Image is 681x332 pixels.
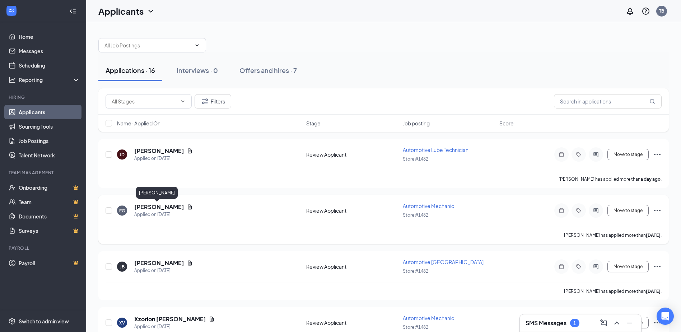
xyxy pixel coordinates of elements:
[653,150,662,159] svg: Ellipses
[600,319,608,327] svg: ComposeMessage
[403,156,428,162] span: Store #1482
[653,206,662,215] svg: Ellipses
[659,8,664,14] div: TB
[69,8,76,15] svg: Collapse
[19,256,80,270] a: PayrollCrown
[306,207,398,214] div: Review Applicant
[403,259,484,265] span: Automotive [GEOGRAPHIC_DATA]
[306,120,321,127] span: Stage
[177,66,218,75] div: Interviews · 0
[403,268,428,274] span: Store #1482
[574,208,583,213] svg: Tag
[574,152,583,157] svg: Tag
[607,261,649,272] button: Move to stage
[19,209,80,223] a: DocumentsCrown
[642,7,650,15] svg: QuestionInfo
[573,320,576,326] div: 1
[403,120,430,127] span: Job posting
[19,76,80,83] div: Reporting
[9,318,16,325] svg: Settings
[134,155,193,162] div: Applied on [DATE]
[592,208,600,213] svg: ActiveChat
[19,180,80,195] a: OnboardingCrown
[625,319,634,327] svg: Minimize
[19,148,80,162] a: Talent Network
[598,317,610,329] button: ComposeMessage
[306,263,398,270] div: Review Applicant
[612,319,621,327] svg: ChevronUp
[112,97,177,105] input: All Stages
[19,318,69,325] div: Switch to admin view
[120,264,125,270] div: JB
[134,147,184,155] h5: [PERSON_NAME]
[19,134,80,148] a: Job Postings
[306,319,398,326] div: Review Applicant
[554,94,662,109] input: Search in applications
[9,94,79,100] div: Hiring
[180,98,186,104] svg: ChevronDown
[194,42,200,48] svg: ChevronDown
[403,315,454,321] span: Automotive Mechanic
[403,203,454,209] span: Automotive Mechanic
[19,223,80,238] a: SurveysCrown
[146,7,155,15] svg: ChevronDown
[136,187,178,199] div: [PERSON_NAME]
[19,105,80,119] a: Applicants
[403,212,428,218] span: Store #1482
[134,259,184,267] h5: [PERSON_NAME]
[403,324,428,330] span: Store #1482
[657,308,674,325] div: Open Intercom Messenger
[559,176,662,182] p: [PERSON_NAME] has applied more than .
[119,320,125,326] div: XV
[557,152,566,157] svg: Note
[117,120,160,127] span: Name · Applied On
[9,170,79,176] div: Team Management
[499,120,514,127] span: Score
[626,7,634,15] svg: Notifications
[239,66,297,75] div: Offers and hires · 7
[134,315,206,323] h5: Xzorion [PERSON_NAME]
[306,151,398,158] div: Review Applicant
[653,262,662,271] svg: Ellipses
[9,76,16,83] svg: Analysis
[19,58,80,73] a: Scheduling
[611,317,622,329] button: ChevronUp
[640,176,661,182] b: a day ago
[187,260,193,266] svg: Document
[8,7,15,14] svg: WorkstreamLogo
[646,232,661,238] b: [DATE]
[19,119,80,134] a: Sourcing Tools
[195,94,231,109] button: Filter Filters
[607,205,649,216] button: Move to stage
[119,208,125,214] div: EG
[9,245,79,251] div: Payroll
[134,323,215,330] div: Applied on [DATE]
[403,147,468,153] span: Automotive Lube Technician
[564,288,662,294] p: [PERSON_NAME] has applied more than .
[187,204,193,210] svg: Document
[557,264,566,269] svg: Note
[201,97,209,106] svg: Filter
[120,152,125,158] div: JD
[646,289,661,294] b: [DATE]
[564,232,662,238] p: [PERSON_NAME] has applied more than .
[104,41,191,49] input: All Job Postings
[98,5,144,17] h1: Applicants
[19,44,80,58] a: Messages
[607,149,649,160] button: Move to stage
[649,98,655,104] svg: MagnifyingGlass
[134,211,193,218] div: Applied on [DATE]
[134,203,184,211] h5: [PERSON_NAME]
[653,318,662,327] svg: Ellipses
[19,29,80,44] a: Home
[134,267,193,274] div: Applied on [DATE]
[592,264,600,269] svg: ActiveChat
[526,319,566,327] h3: SMS Messages
[592,152,600,157] svg: ActiveChat
[574,264,583,269] svg: Tag
[209,316,215,322] svg: Document
[19,195,80,209] a: TeamCrown
[187,148,193,154] svg: Document
[106,66,155,75] div: Applications · 16
[624,317,635,329] button: Minimize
